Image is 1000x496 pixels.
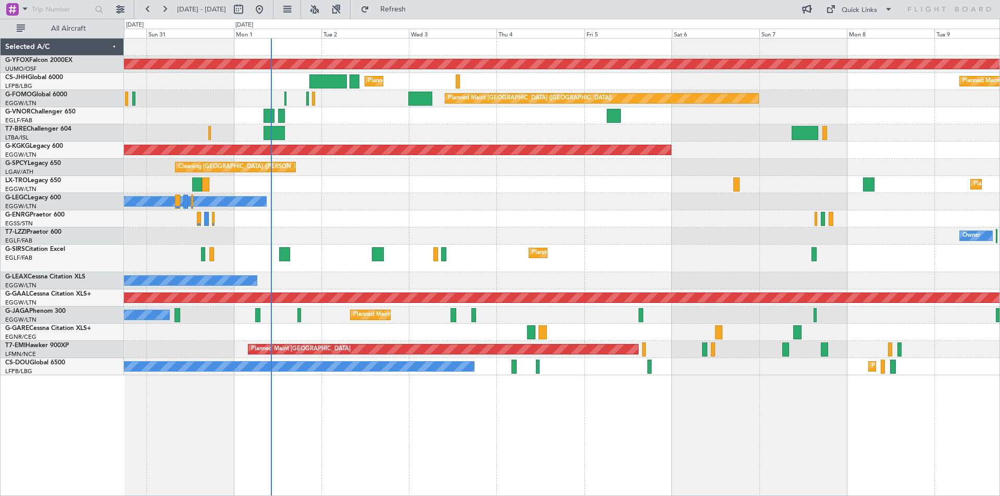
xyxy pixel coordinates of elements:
span: G-SPCY [5,160,28,167]
a: EGNR/CEG [5,333,36,341]
a: EGGW/LTN [5,316,36,324]
span: LX-TRO [5,177,28,184]
span: G-ENRG [5,212,30,218]
span: G-SIRS [5,246,25,252]
a: LTBA/ISL [5,134,29,142]
a: LFMN/NCE [5,350,36,358]
div: Sun 7 [759,29,847,38]
a: G-LEAXCessna Citation XLS [5,274,85,280]
div: Planned Maint [GEOGRAPHIC_DATA] ([GEOGRAPHIC_DATA]) [532,245,696,261]
a: T7-LZZIPraetor 600 [5,229,61,235]
input: Trip Number [32,2,92,17]
div: Planned Maint [GEOGRAPHIC_DATA] [251,341,351,357]
span: G-LEAX [5,274,28,280]
a: G-ENRGPraetor 600 [5,212,65,218]
a: EGGW/LTN [5,151,36,159]
span: CS-JHH [5,74,28,81]
a: G-VNORChallenger 650 [5,109,76,115]
span: Refresh [371,6,415,13]
a: G-LEGCLegacy 600 [5,195,61,201]
button: Quick Links [821,1,898,18]
div: Sat 6 [672,29,759,38]
span: G-YFOX [5,57,29,63]
a: EGLF/FAB [5,237,32,245]
span: All Aircraft [27,25,110,32]
div: Fri 5 [584,29,672,38]
a: G-JAGAPhenom 300 [5,308,66,314]
a: EGGW/LTN [5,202,36,210]
a: G-YFOXFalcon 2000EX [5,57,72,63]
a: EGLF/FAB [5,117,32,124]
div: Wed 3 [409,29,496,38]
span: [DATE] - [DATE] [177,5,226,14]
a: CS-JHHGlobal 6000 [5,74,63,81]
a: EGSS/STN [5,220,33,227]
div: Thu 4 [496,29,584,38]
div: Owner [963,228,980,244]
a: EGGW/LTN [5,185,36,193]
div: Cleaning [GEOGRAPHIC_DATA] ([PERSON_NAME] Intl) [178,159,325,175]
div: Planned Maint [GEOGRAPHIC_DATA] ([GEOGRAPHIC_DATA]) [448,91,612,106]
button: Refresh [356,1,418,18]
div: Sun 31 [146,29,234,38]
a: LX-TROLegacy 650 [5,177,61,184]
span: T7-LZZI [5,229,27,235]
span: G-FOMO [5,92,32,98]
span: CS-DOU [5,360,30,366]
div: [DATE] [126,21,144,30]
a: CS-DOUGlobal 6500 [5,360,65,366]
span: G-KGKG [5,143,30,149]
a: UUMO/OSF [5,65,36,73]
div: Quick Links [842,5,877,16]
a: T7-BREChallenger 604 [5,126,71,132]
span: G-GARE [5,325,29,332]
a: LGAV/ATH [5,168,33,176]
span: T7-EMI [5,342,26,349]
div: Mon 1 [234,29,321,38]
a: LFPB/LBG [5,367,32,375]
a: T7-EMIHawker 900XP [5,342,69,349]
a: G-SPCYLegacy 650 [5,160,61,167]
span: G-VNOR [5,109,31,115]
a: EGGW/LTN [5,299,36,307]
div: Planned Maint [GEOGRAPHIC_DATA] ([GEOGRAPHIC_DATA]) [368,73,532,89]
a: G-GAALCessna Citation XLS+ [5,291,91,297]
span: G-JAGA [5,308,29,314]
span: T7-BRE [5,126,27,132]
div: Mon 8 [847,29,934,38]
div: Tue 2 [321,29,409,38]
a: LFPB/LBG [5,82,32,90]
span: G-GAAL [5,291,29,297]
a: G-GARECessna Citation XLS+ [5,325,91,332]
a: G-FOMOGlobal 6000 [5,92,67,98]
a: EGGW/LTN [5,99,36,107]
div: [DATE] [235,21,253,30]
div: Planned Maint [GEOGRAPHIC_DATA] ([GEOGRAPHIC_DATA]) [353,307,517,323]
button: All Aircraft [11,20,113,37]
a: G-SIRSCitation Excel [5,246,65,252]
a: G-KGKGLegacy 600 [5,143,63,149]
span: G-LEGC [5,195,28,201]
a: EGGW/LTN [5,282,36,289]
a: EGLF/FAB [5,254,32,262]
